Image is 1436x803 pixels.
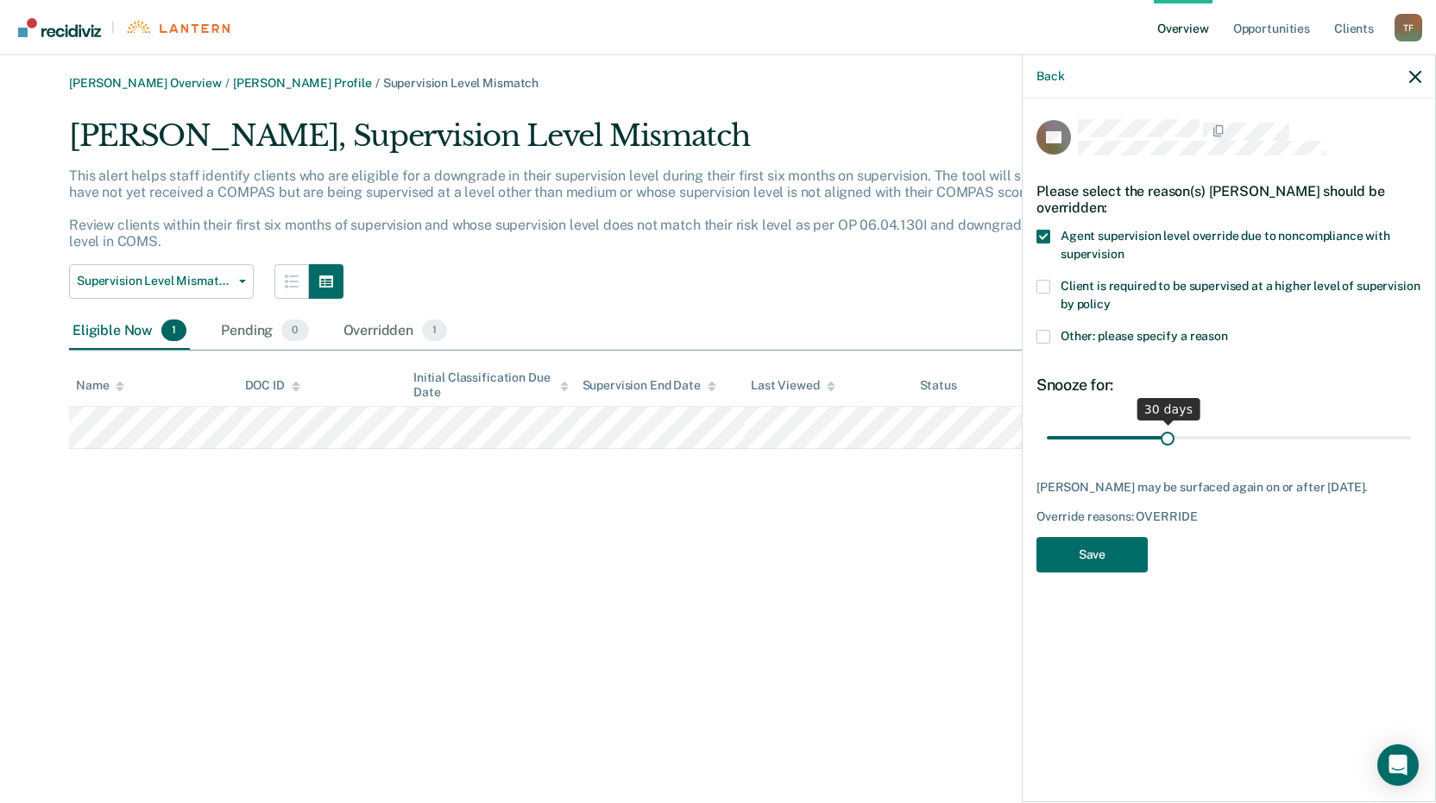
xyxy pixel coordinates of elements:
span: Supervision Level Mismatch [77,274,232,288]
a: [PERSON_NAME] Overview [69,76,222,90]
div: Overridden [340,313,451,351]
button: Save [1036,537,1148,572]
div: [PERSON_NAME] may be surfaced again on or after [DATE]. [1036,480,1421,495]
div: Pending [217,313,312,351]
div: Initial Classification Due Date [413,370,569,400]
button: Back [1036,69,1064,84]
span: Other: please specify a reason [1061,329,1228,343]
span: 0 [281,319,308,342]
div: Open Intercom Messenger [1377,744,1419,786]
button: Profile dropdown button [1395,14,1422,41]
div: [PERSON_NAME], Supervision Level Mismatch [69,118,1146,168]
div: T F [1395,14,1422,41]
div: Name [76,378,124,393]
span: 1 [422,319,447,342]
div: 30 days [1137,398,1200,420]
div: Eligible Now [69,313,190,351]
div: Override reasons: OVERRIDE [1036,509,1421,524]
div: Snooze for: [1036,376,1421,395]
img: Recidiviz [18,18,101,37]
a: [PERSON_NAME] Profile [233,76,372,90]
span: | [101,20,125,35]
img: Lantern [125,21,230,34]
p: This alert helps staff identify clients who are eligible for a downgrade in their supervision lev... [69,168,1136,250]
span: Client is required to be supervised at a higher level of supervision by policy [1061,279,1420,311]
span: Supervision Level Mismatch [383,76,538,90]
div: Please select the reason(s) [PERSON_NAME] should be overridden: [1036,169,1421,230]
span: Agent supervision level override due to noncompliance with supervision [1061,229,1390,261]
span: / [222,76,233,90]
div: Last Viewed [751,378,835,393]
span: / [372,76,383,90]
div: Supervision End Date [583,378,716,393]
span: 1 [161,319,186,342]
div: Status [920,378,957,393]
div: DOC ID [245,378,300,393]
